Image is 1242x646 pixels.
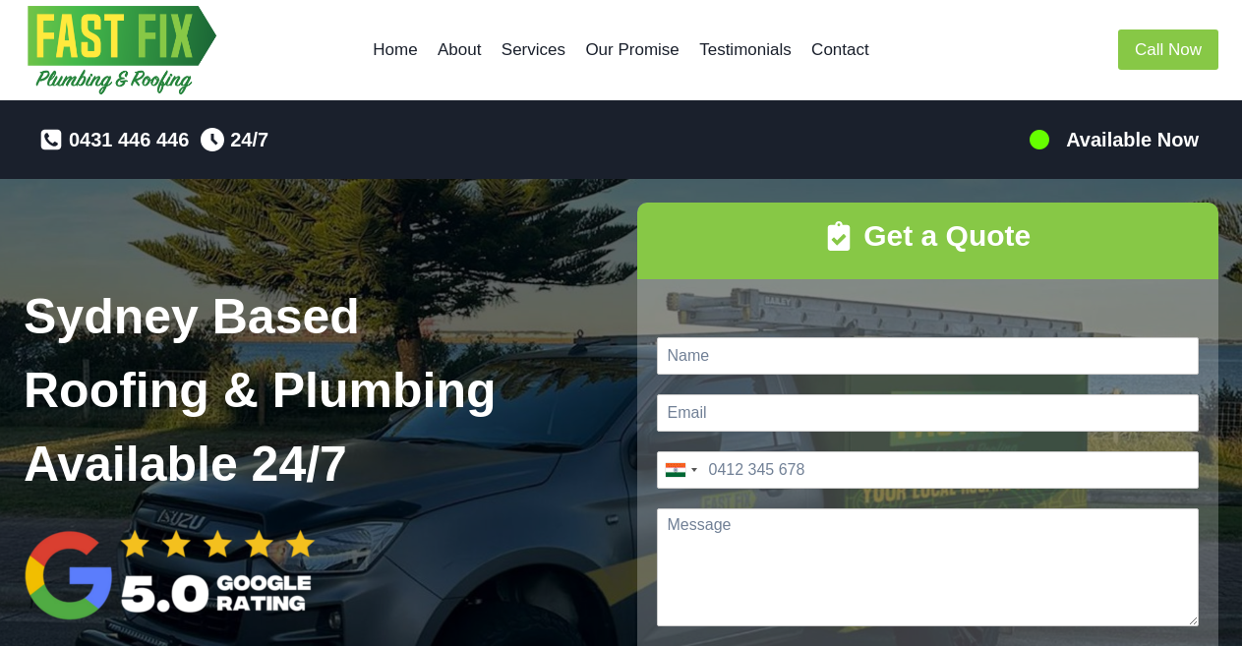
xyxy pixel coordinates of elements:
[801,27,879,74] a: Contact
[1066,125,1199,154] h5: Available Now
[689,27,801,74] a: Testimonials
[230,124,268,155] span: 24/7
[575,27,689,74] a: Our Promise
[863,219,1031,252] strong: Get a Quote
[492,27,576,74] a: Services
[657,394,1200,432] input: Email
[363,27,428,74] a: Home
[39,124,189,155] a: 0431 446 446
[658,452,703,488] button: Selected country
[363,27,879,74] nav: Primary Navigation
[69,124,189,155] span: 0431 446 446
[657,451,1200,489] input: Phone
[1118,29,1218,70] a: Call Now
[428,27,492,74] a: About
[24,280,606,501] h1: Sydney Based Roofing & Plumbing Available 24/7
[1028,128,1051,151] img: 100-percents.png
[657,337,1200,375] input: Name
